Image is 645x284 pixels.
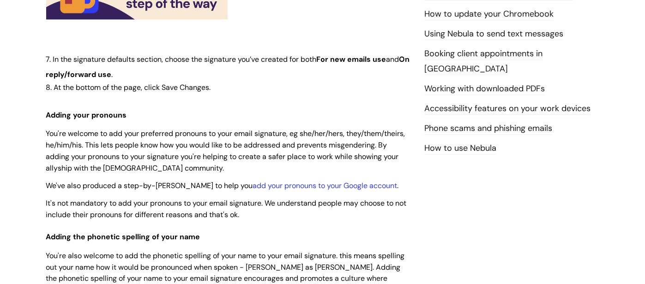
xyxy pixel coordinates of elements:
a: How to update your Chromebook [424,8,554,20]
span: Adding the phonetic spelling of your name [46,232,200,242]
a: Booking client appointments in [GEOGRAPHIC_DATA] [424,48,543,75]
span: 8. At the bottom of the page, click Save Changes. [46,83,211,92]
span: It's not mandatory to add your pronouns to your email signature. We understand people may choose ... [46,198,406,219]
a: Phone scams and phishing emails [424,123,552,135]
span: We've also produced a step-by-[PERSON_NAME] to help you . [46,181,398,190]
a: Accessibility features on your work devices [424,103,591,115]
span: . [111,70,113,79]
a: Using Nebula to send text messages [424,28,563,40]
a: Working with downloaded PDFs [424,83,545,95]
a: WithYou email signature image [46,14,228,21]
span: Adding your pronouns [46,110,127,120]
a: add your pronouns to your Google account [253,181,397,190]
span: 7. In the signature defaults section, choose the signature you’ve created for both [46,54,316,64]
span: For new emails use [316,54,386,64]
span: You're welcome to add your preferred pronouns to your email signature, eg she/her/hers, they/them... [46,129,405,172]
span: On reply/forward use [46,54,410,79]
a: How to use Nebula [424,142,496,154]
span: and [386,54,399,64]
